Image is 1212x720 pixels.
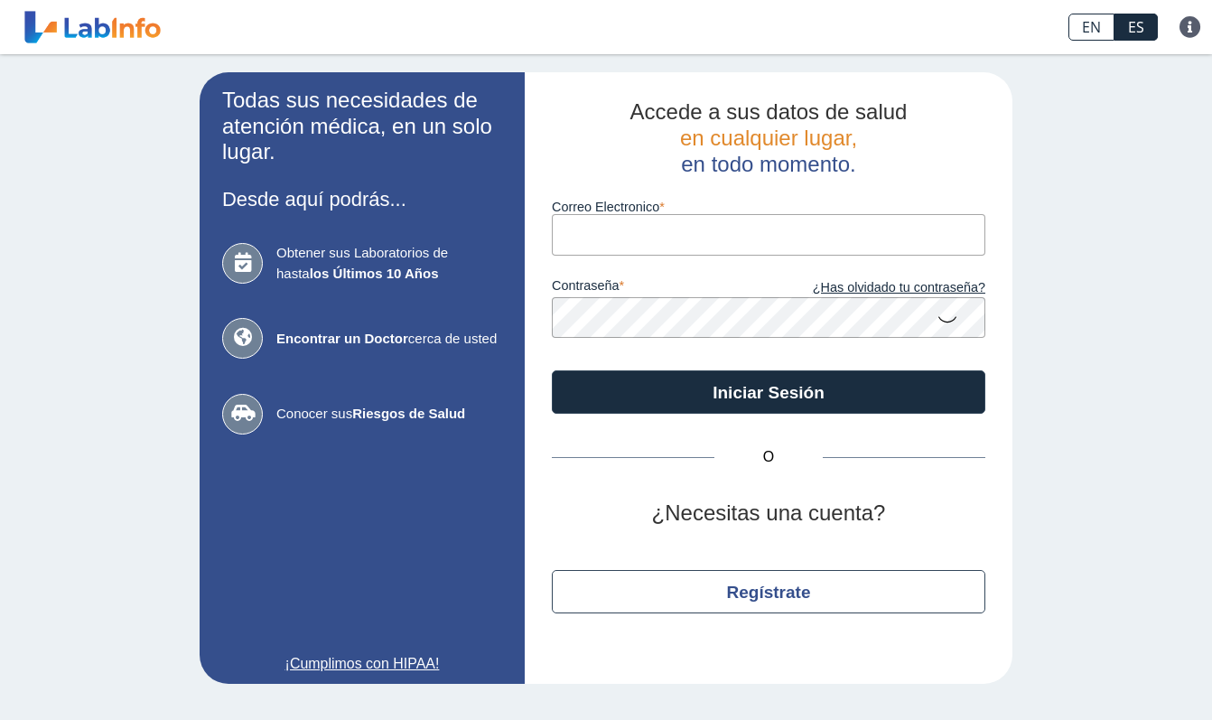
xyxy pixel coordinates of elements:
span: Conocer sus [276,404,502,425]
span: O [714,446,823,468]
a: ES [1114,14,1158,41]
span: cerca de usted [276,329,502,350]
span: en cualquier lugar, [680,126,857,150]
span: Accede a sus datos de salud [630,99,908,124]
b: los Últimos 10 Años [310,266,439,281]
h2: ¿Necesitas una cuenta? [552,500,985,527]
a: ¿Has olvidado tu contraseña? [769,278,985,298]
span: en todo momento. [681,152,855,176]
span: Obtener sus Laboratorios de hasta [276,243,502,284]
button: Regístrate [552,570,985,613]
button: Iniciar Sesión [552,370,985,414]
a: ¡Cumplimos con HIPAA! [222,653,502,675]
h2: Todas sus necesidades de atención médica, en un solo lugar. [222,88,502,165]
h3: Desde aquí podrás... [222,188,502,210]
a: EN [1068,14,1114,41]
b: Encontrar un Doctor [276,331,408,346]
b: Riesgos de Salud [352,406,465,421]
label: Correo Electronico [552,200,985,214]
label: contraseña [552,278,769,298]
